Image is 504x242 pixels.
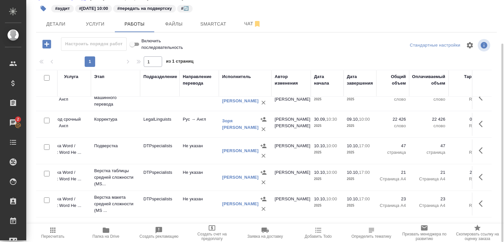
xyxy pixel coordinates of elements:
span: Файлы [158,20,190,28]
td: [PERSON_NAME] [271,192,311,215]
p: RUB [452,96,478,103]
div: Автор изменения [275,73,307,87]
td: Верстка Word / Layout Word Не ... [42,139,91,162]
a: [PERSON_NAME] [222,175,259,180]
td: Рус → Англ [179,113,219,136]
a: 2 [2,114,25,131]
p: Корректура [94,116,137,123]
p: Подверстка [94,143,137,149]
p: 10:00 [326,143,337,148]
button: Назначить [259,114,268,124]
p: Страница А4 [380,176,406,182]
td: DTPspecialists [140,166,179,189]
button: Здесь прячутся важные кнопки [475,90,491,105]
span: Создать счет на предоплату [189,232,235,241]
span: из 1 страниц [166,57,194,67]
p: 24,1 [452,169,478,176]
p: #аудит [55,5,70,12]
span: Создать рекламацию [139,234,178,239]
p: 2025 [347,123,373,129]
button: Удалить [259,124,268,134]
td: DTPspecialists [140,192,179,215]
p: 10:00 [359,117,370,122]
span: 10.10.2025 10:00 [74,5,113,11]
p: Страница А4 [412,176,445,182]
td: Верстка Word / Layout Word Не ... [42,192,91,215]
p: страница [380,149,406,156]
button: Удалить [259,204,268,214]
td: Не указан [179,139,219,162]
span: Настроить таблицу [462,37,478,53]
p: 10.10, [347,196,359,201]
p: 2025 [347,149,373,156]
div: Общий объем [380,73,406,87]
button: Здесь прячутся важные кнопки [475,196,491,212]
svg: Отписаться [253,20,261,28]
p: 10.10, [314,170,326,175]
span: Детали [40,20,72,28]
span: Smartcat [198,20,229,28]
button: Назначить [259,168,268,177]
td: LegalLinguists [140,86,179,109]
button: Удалить [259,177,268,187]
p: 10.10, [314,196,326,201]
p: 17:00 [359,196,370,201]
p: 10:30 [326,117,337,122]
td: [PERSON_NAME] [PERSON_NAME] [271,113,311,136]
td: [PERSON_NAME] [271,139,311,162]
button: Пересчитать [26,224,79,242]
p: 09.10, [347,117,359,122]
p: 22 426 [412,116,445,123]
td: LegalLinguists [140,113,179,136]
span: Работы [119,20,150,28]
button: Создать рекламацию [133,224,186,242]
p: Верстка макета средней сложности (MS ... [94,194,137,214]
button: Удалить [259,151,268,161]
span: Пересчитать [41,234,64,239]
p: слово [412,96,445,103]
p: 23 [412,196,445,202]
p: 2025 [314,149,340,156]
span: Призвать менеджера по развитию [402,232,447,241]
td: DTPspecialists [140,139,179,162]
p: 21 [380,169,406,176]
button: Здесь прячутся важные кнопки [475,116,491,132]
p: 17:00 [359,143,370,148]
td: Не указан [179,192,219,215]
p: страница [412,149,445,156]
a: [PERSON_NAME] [222,148,259,153]
p: #🔄️ [181,5,189,12]
button: Призвать менеджера по развитию [398,224,451,242]
div: Услуга [64,73,78,80]
span: Папка на Drive [93,234,119,239]
span: Определить тематику [351,234,391,239]
p: 2025 [314,202,340,209]
span: 2 [13,116,23,123]
td: Рус → Англ [179,86,219,109]
p: 2025 [314,96,340,103]
div: Направление перевода [183,73,216,87]
p: RUB [452,123,478,129]
p: слово [380,123,406,129]
p: #передать на подвертску [117,5,172,12]
button: Создать счет на предоплату [185,224,239,242]
p: 22 426 [380,116,406,123]
td: Перевод срочный Рус → Англ [42,113,91,136]
span: Посмотреть информацию [478,39,492,51]
div: split button [408,40,462,50]
button: Добавить тэг [36,1,51,16]
button: Папка на Drive [79,224,133,242]
p: 2025 [314,176,340,182]
div: Тариф [464,73,478,80]
button: Определить тематику [345,224,398,242]
button: Удалить [259,98,268,108]
a: [PERSON_NAME] [222,201,259,206]
p: 47 [412,143,445,149]
td: [PERSON_NAME] [271,166,311,189]
p: 30.09, [314,117,326,122]
p: Страница А4 [380,202,406,209]
p: слово [380,96,406,103]
p: 2025 [347,176,373,182]
div: Оплачиваемый объем [412,73,445,87]
button: Добавить Todo [292,224,345,242]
